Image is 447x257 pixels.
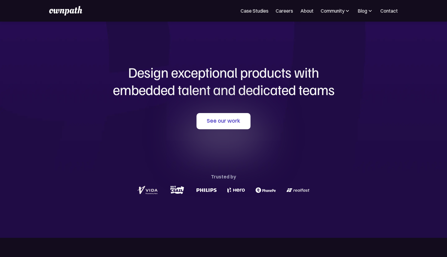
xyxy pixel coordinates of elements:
[321,7,344,14] div: Community
[358,7,373,14] div: Blog
[196,113,250,129] a: See our work
[300,7,313,14] a: About
[79,64,367,98] h1: Design exceptional products with embedded talent and dedicated teams
[321,7,350,14] div: Community
[380,7,398,14] a: Contact
[211,172,236,181] div: Trusted by
[241,7,268,14] a: Case Studies
[276,7,293,14] a: Careers
[358,7,367,14] div: Blog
